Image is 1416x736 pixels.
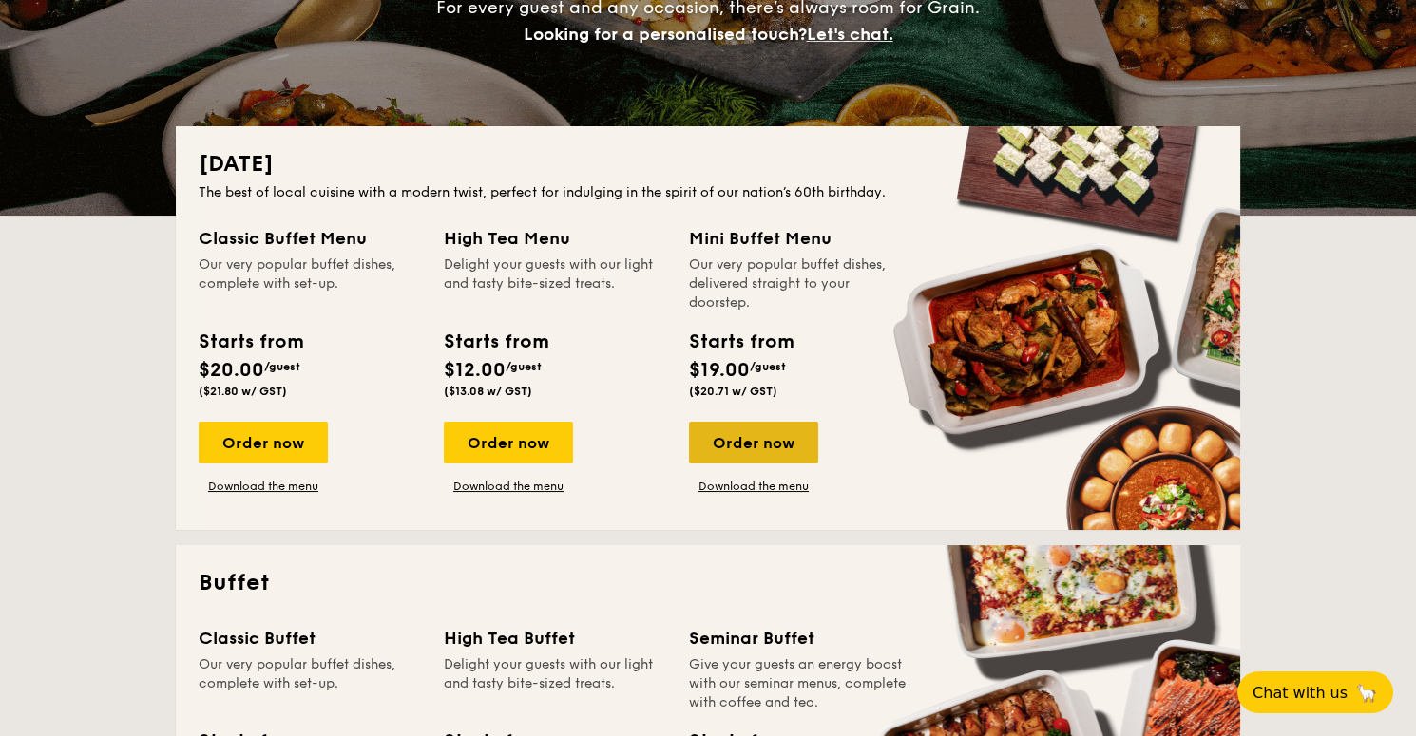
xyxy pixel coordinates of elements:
[199,625,421,651] div: Classic Buffet
[199,328,302,356] div: Starts from
[199,149,1217,179] h2: [DATE]
[689,625,911,651] div: Seminar Buffet
[689,385,777,398] span: ($20.71 w/ GST)
[444,385,532,398] span: ($13.08 w/ GST)
[199,422,328,463] div: Order now
[689,479,818,494] a: Download the menu
[1355,682,1378,704] span: 🦙
[689,359,750,382] span: $19.00
[444,225,666,252] div: High Tea Menu
[689,655,911,712] div: Give your guests an energy boost with our seminar menus, complete with coffee and tea.
[199,385,287,398] span: ($21.80 w/ GST)
[199,479,328,494] a: Download the menu
[199,225,421,252] div: Classic Buffet Menu
[444,479,573,494] a: Download the menu
[199,655,421,712] div: Our very popular buffet dishes, complete with set-up.
[1237,671,1393,713] button: Chat with us🦙
[524,24,807,45] span: Looking for a personalised touch?
[689,422,818,463] div: Order now
[689,255,911,312] div: Our very popular buffet dishes, delivered straight to your doorstep.
[807,24,893,45] span: Let's chat.
[199,183,1217,202] div: The best of local cuisine with a modern twist, perfect for indulging in the spirit of our nation’...
[444,359,506,382] span: $12.00
[689,225,911,252] div: Mini Buffet Menu
[444,328,547,356] div: Starts from
[506,360,542,373] span: /guest
[199,255,421,312] div: Our very popular buffet dishes, complete with set-up.
[199,568,1217,598] h2: Buffet
[264,360,300,373] span: /guest
[689,328,793,356] div: Starts from
[750,360,786,373] span: /guest
[199,359,264,382] span: $20.00
[444,625,666,651] div: High Tea Buffet
[1253,684,1348,702] span: Chat with us
[444,422,573,463] div: Order now
[444,255,666,312] div: Delight your guests with our light and tasty bite-sized treats.
[444,655,666,712] div: Delight your guests with our light and tasty bite-sized treats.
